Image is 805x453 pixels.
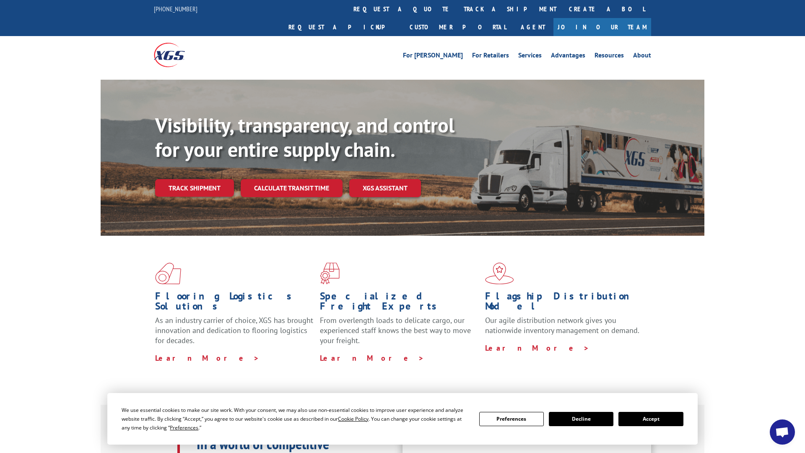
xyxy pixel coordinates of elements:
[122,406,469,432] div: We use essential cookies to make our site work. With your consent, we may also use non-essential ...
[282,18,403,36] a: Request a pickup
[512,18,553,36] a: Agent
[551,52,585,61] a: Advantages
[107,393,698,445] div: Cookie Consent Prompt
[155,353,260,363] a: Learn More >
[549,412,613,426] button: Decline
[155,315,313,345] span: As an industry carrier of choice, XGS has brought innovation and dedication to flooring logistics...
[349,179,421,197] a: XGS ASSISTANT
[485,315,639,335] span: Our agile distribution network gives you nationwide inventory management on demand.
[338,415,369,422] span: Cookie Policy
[618,412,683,426] button: Accept
[485,343,589,353] a: Learn More >
[770,419,795,445] div: Open chat
[595,52,624,61] a: Resources
[633,52,651,61] a: About
[485,263,514,284] img: xgs-icon-flagship-distribution-model-red
[155,179,234,197] a: Track shipment
[518,52,542,61] a: Services
[485,291,644,315] h1: Flagship Distribution Model
[403,18,512,36] a: Customer Portal
[155,112,454,162] b: Visibility, transparency, and control for your entire supply chain.
[155,291,314,315] h1: Flooring Logistics Solutions
[553,18,651,36] a: Join Our Team
[170,424,198,431] span: Preferences
[403,52,463,61] a: For [PERSON_NAME]
[320,263,340,284] img: xgs-icon-focused-on-flooring-red
[479,412,544,426] button: Preferences
[320,291,478,315] h1: Specialized Freight Experts
[154,5,197,13] a: [PHONE_NUMBER]
[472,52,509,61] a: For Retailers
[320,315,478,353] p: From overlength loads to delicate cargo, our experienced staff knows the best way to move your fr...
[320,353,424,363] a: Learn More >
[155,263,181,284] img: xgs-icon-total-supply-chain-intelligence-red
[241,179,343,197] a: Calculate transit time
